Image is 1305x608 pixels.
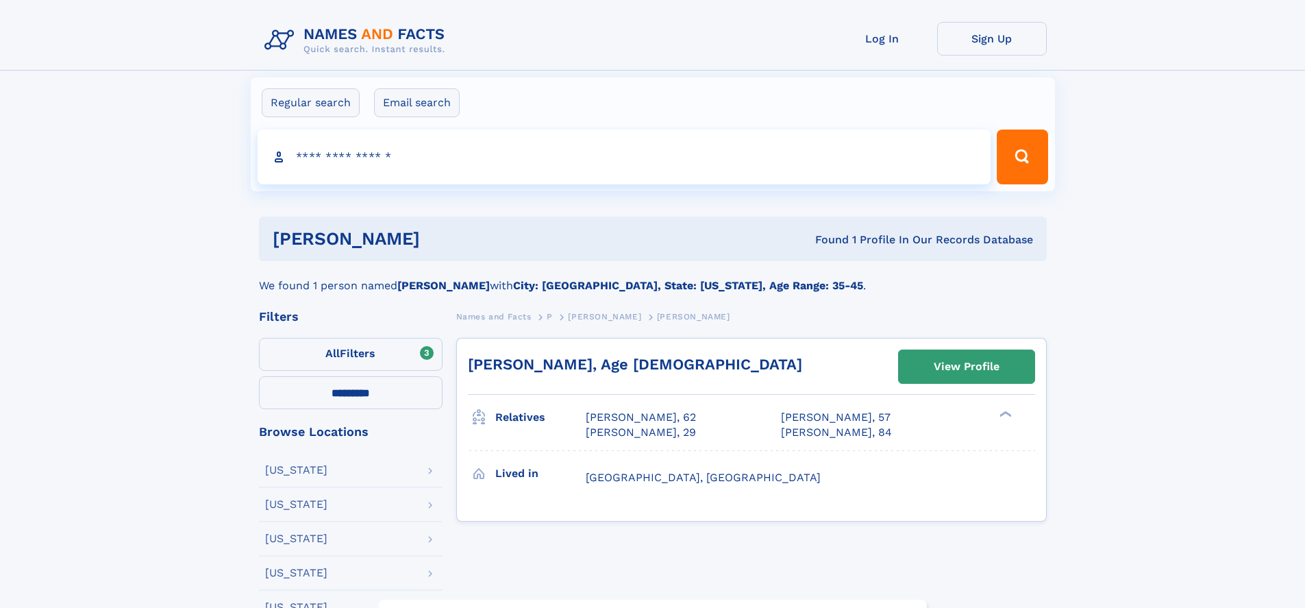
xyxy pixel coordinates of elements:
a: Sign Up [937,22,1047,56]
a: [PERSON_NAME], 29 [586,425,696,440]
a: P [547,308,553,325]
span: All [325,347,340,360]
a: [PERSON_NAME], 57 [781,410,891,425]
button: Search Button [997,130,1047,184]
input: search input [258,130,991,184]
a: Names and Facts [456,308,532,325]
span: [PERSON_NAME] [657,312,730,321]
div: [US_STATE] [265,533,327,544]
b: [PERSON_NAME] [397,279,490,292]
div: We found 1 person named with . [259,261,1047,294]
span: [PERSON_NAME] [568,312,641,321]
h1: [PERSON_NAME] [273,230,618,247]
div: [US_STATE] [265,499,327,510]
label: Regular search [262,88,360,117]
a: [PERSON_NAME], 84 [781,425,892,440]
label: Filters [259,338,443,371]
h3: Lived in [495,462,586,485]
img: Logo Names and Facts [259,22,456,59]
label: Email search [374,88,460,117]
a: View Profile [899,350,1034,383]
b: City: [GEOGRAPHIC_DATA], State: [US_STATE], Age Range: 35-45 [513,279,863,292]
a: [PERSON_NAME], 62 [586,410,696,425]
a: [PERSON_NAME] [568,308,641,325]
span: P [547,312,553,321]
div: Found 1 Profile In Our Records Database [617,232,1033,247]
div: View Profile [934,351,999,382]
a: Log In [828,22,937,56]
h3: Relatives [495,406,586,429]
div: [US_STATE] [265,568,327,579]
div: [US_STATE] [265,465,327,476]
div: ❯ [996,410,1012,419]
a: [PERSON_NAME], Age [DEMOGRAPHIC_DATA] [468,356,802,373]
div: Browse Locations [259,426,443,438]
span: [GEOGRAPHIC_DATA], [GEOGRAPHIC_DATA] [586,471,821,484]
div: Filters [259,311,443,323]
